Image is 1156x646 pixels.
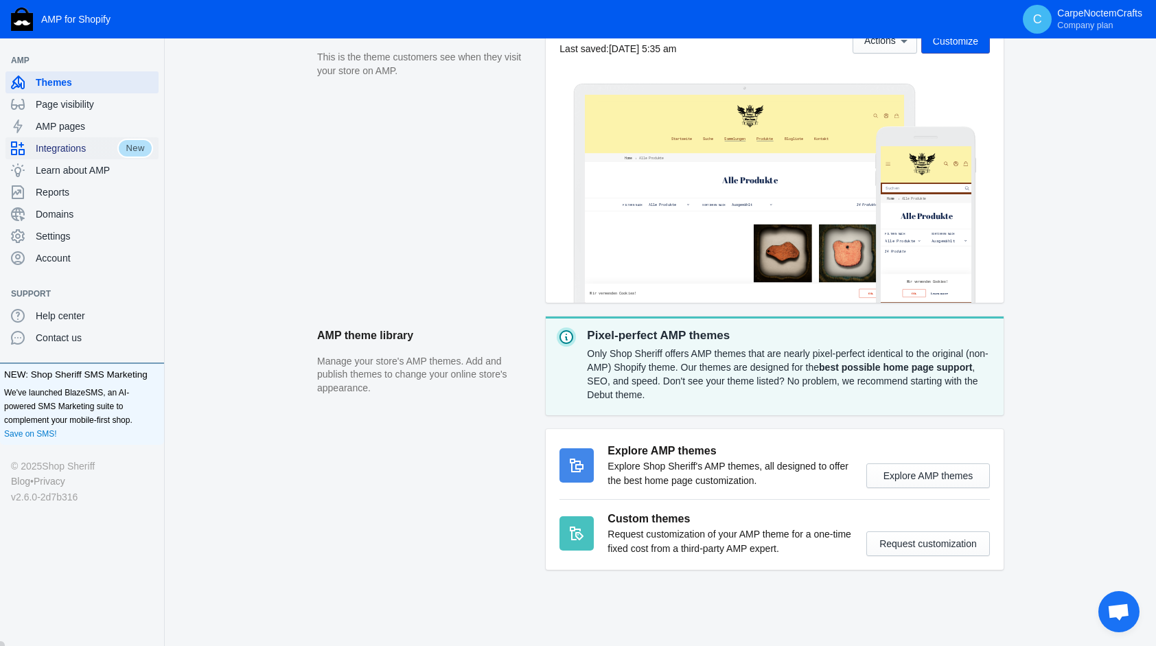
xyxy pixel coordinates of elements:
[609,43,677,54] span: [DATE] 5:35 am
[1057,20,1113,31] span: Company plan
[5,225,159,247] a: Settings
[5,247,159,269] a: Account
[36,229,153,243] span: Settings
[404,124,480,141] a: Sammlungen
[36,141,117,155] span: Integrations
[5,113,270,138] input: Suchen
[159,175,234,199] span: Alle Produkte
[587,327,993,344] p: Pixel-perfect AMP themes
[12,141,51,172] a: Home
[608,527,853,556] p: Request customization of your AMP theme for a one-time fixed cost from a third-party AMP expert.
[1030,12,1044,26] span: C
[668,124,725,141] a: Kontakt
[404,235,568,270] span: Alle Produkte
[800,319,860,332] span: 34 Produkte
[317,316,532,355] h2: AMP theme library
[11,459,153,474] div: © 2025
[36,331,153,345] span: Contact us
[249,113,263,138] a: submit search
[866,531,990,556] button: Request customization
[11,8,33,31] img: Shop Sheriff Logo
[341,124,386,141] a: Suche
[5,327,159,349] a: Contact us
[117,180,139,194] span: Home
[41,14,111,25] span: AMP for Shopify
[5,203,159,225] a: Domains
[933,36,978,47] span: Customize
[1057,8,1142,31] p: CarpeNoctemCrafts
[573,83,916,303] img: Laptop frame
[247,124,323,141] a: Startseite
[5,159,159,181] a: Learn about AMP
[62,144,137,168] span: Alle Produkte
[11,287,139,301] span: Support
[608,443,853,459] h3: Explore AMP themes
[34,474,65,489] a: Privacy
[36,119,153,133] span: AMP pages
[15,252,124,264] label: Filtern nach
[36,309,153,323] span: Help center
[317,355,532,395] p: Manage your store's AMP themes. Add and publish themes to change your online store's appearance.
[21,149,43,163] span: Home
[152,252,261,264] label: Sortieren nach
[254,124,316,139] span: Startseite
[66,10,180,96] a: image
[36,185,153,199] span: Reports
[139,58,161,63] button: Add a sales channel
[11,474,30,489] a: Blog
[580,124,649,141] a: Blogliste
[819,362,972,373] strong: best possible home page support
[112,320,170,332] label: Filtern nach
[36,97,153,111] span: Page visibility
[587,124,643,139] span: Blogliste
[49,144,59,168] span: ›
[317,51,532,78] p: This is the theme customers see when they visit your store on AMP.
[411,124,473,139] span: Sammlungen
[921,29,990,54] button: Customize
[11,474,153,489] div: •
[36,76,153,89] span: Themes
[80,10,166,96] img: image
[36,251,153,265] span: Account
[559,42,676,56] div: Last saved:
[11,489,153,505] div: v2.6.0-2d7b316
[608,459,853,488] p: Explore Shop Sheriff's AMP themes, all designed to offer the best home page customization.
[36,163,153,177] span: Learn about AMP
[348,124,379,139] span: Suche
[146,175,156,199] span: ›
[4,427,57,441] a: Save on SMS!
[505,124,555,139] span: Produkte
[5,137,159,159] a: IntegrationsNew
[109,172,148,203] a: Home
[5,181,159,203] a: Reports
[61,191,215,223] span: Alle Produkte
[336,21,635,106] a: image
[11,54,139,67] span: AMP
[875,126,976,303] img: Mobile frame
[443,21,529,106] img: image
[5,93,159,115] a: Page visibility
[15,305,76,318] span: 34 Produkte
[866,463,990,488] button: Explore AMP themes
[5,115,159,137] a: AMP pages
[36,207,153,221] span: Domains
[346,320,413,332] label: Sortieren nach
[498,124,562,141] a: Produkte
[1098,591,1140,632] div: Chat öffnen
[42,459,95,474] a: Shop Sheriff
[117,139,153,158] span: New
[853,29,917,54] button: Actions
[864,36,896,47] span: Actions
[9,40,38,67] button: Menü
[5,71,159,93] a: Themes
[608,511,853,527] h3: Custom themes
[587,344,993,404] div: Only Shop Sheriff offers AMP themes that are nearly pixel-perfect identical to the original (non-...
[675,124,718,139] span: Kontakt
[139,291,161,297] button: Add a sales channel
